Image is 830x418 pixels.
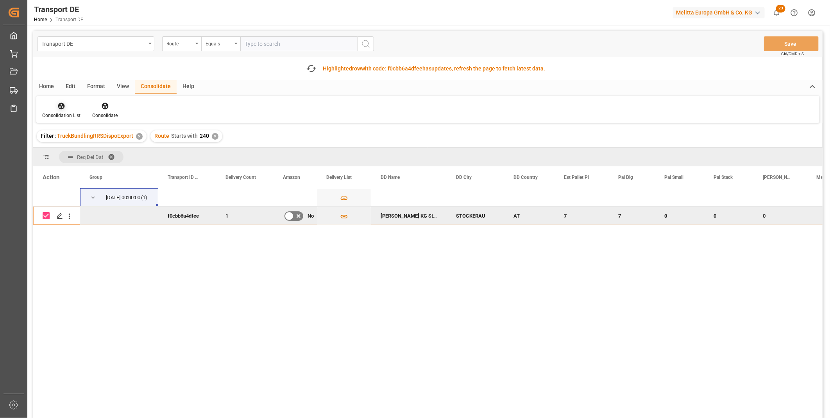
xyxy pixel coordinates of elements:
[776,5,785,13] span: 23
[352,65,361,72] span: row
[323,65,546,73] div: Highlighted with code: updates, refresh the page to fetch latest data.
[225,175,256,180] span: Delivery Count
[33,80,60,94] div: Home
[768,4,785,22] button: show 23 new notifications
[37,36,154,51] button: open menu
[753,207,807,225] div: 0
[206,38,232,47] div: Equals
[162,36,201,51] button: open menu
[326,175,352,180] span: Delivery List
[283,175,300,180] span: Amazon
[154,133,169,139] span: Route
[781,51,804,57] span: Ctrl/CMD + S
[216,207,274,225] div: 1
[201,36,240,51] button: open menu
[43,174,59,181] div: Action
[673,5,768,20] button: Melitta Europa GmbH & Co. KG
[609,207,655,225] div: 7
[171,133,198,139] span: Starts with
[664,175,683,180] span: Pal Small
[371,207,447,225] div: [PERSON_NAME] KG Stockerau
[42,112,80,119] div: Consolidation List
[555,207,609,225] div: 7
[33,188,80,207] div: Press SPACE to select this row.
[764,36,819,51] button: Save
[77,154,103,160] span: Req Del Dat
[200,133,209,139] span: 240
[618,175,633,180] span: Pal Big
[564,175,589,180] span: Est Pallet Pl
[714,175,733,180] span: Pal Stack
[111,80,135,94] div: View
[381,175,400,180] span: DD Name
[763,175,791,180] span: [PERSON_NAME]
[673,7,765,18] div: Melitta Europa GmbH & Co. KG
[57,133,133,139] span: TruckBundlingRRSDispoExport
[240,36,358,51] input: Type to search
[423,65,432,72] span: has
[168,175,200,180] span: Transport ID Logward
[135,80,177,94] div: Consolidate
[60,80,81,94] div: Edit
[504,207,555,225] div: AT
[785,4,803,22] button: Help Center
[388,65,423,72] span: f0cbb6a4dfee
[158,207,216,225] div: f0cbb6a4dfee
[513,175,538,180] span: DD Country
[136,133,143,140] div: ✕
[33,207,80,225] div: Press SPACE to deselect this row.
[358,36,374,51] button: search button
[456,175,472,180] span: DD City
[41,133,57,139] span: Filter :
[308,207,314,225] span: No
[81,80,111,94] div: Format
[106,189,140,207] div: [DATE] 00:00:00
[177,80,200,94] div: Help
[704,207,753,225] div: 0
[141,189,147,207] span: (1)
[34,4,83,15] div: Transport DE
[447,207,504,225] div: STOCKERAU
[89,175,102,180] span: Group
[92,112,118,119] div: Consolidate
[212,133,218,140] div: ✕
[34,17,47,22] a: Home
[166,38,193,47] div: Route
[655,207,704,225] div: 0
[41,38,146,48] div: Transport DE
